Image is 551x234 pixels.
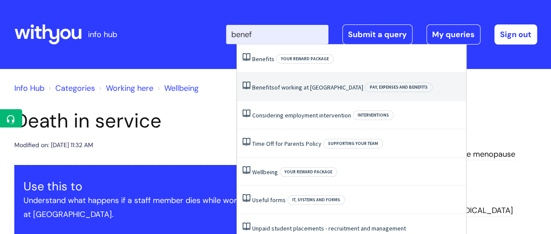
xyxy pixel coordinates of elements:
span: Your reward package [280,167,337,177]
a: Sign out [494,24,537,45]
a: Time Off for Parents Policy [252,140,321,148]
a: Unpaid student placements - recruitment and management [252,224,406,232]
a: Submit a query [342,24,412,45]
h1: Death in service [14,109,358,133]
a: Wellbeing [164,83,199,93]
a: Benefits [252,55,274,63]
a: Benefitsof working at [GEOGRAPHIC_DATA] [252,83,363,91]
p: Understand what happens if a staff member dies while working [24,193,349,207]
span: Your reward package [276,54,334,64]
a: Useful forms [252,196,286,204]
span: IT, systems and forms [287,195,345,205]
a: Working here [106,83,153,93]
a: Info Hub [14,83,44,93]
a: Considering employment intervention [252,111,351,119]
h3: Use this to [24,179,349,193]
a: My queries [426,24,480,45]
span: Interventions [353,110,394,120]
a: Wellbeing [252,168,278,176]
span: Benefits [252,83,274,91]
input: Search [226,25,328,44]
li: Working here [97,81,153,95]
a: Categories [55,83,95,93]
span: Pay, expenses and benefits [365,83,433,92]
p: info hub [88,28,117,41]
span: Supporting your team [323,139,383,148]
p: at [GEOGRAPHIC_DATA]. [24,207,349,221]
li: Solution home [47,81,95,95]
div: Modified on: [DATE] 11:32 AM [14,140,93,151]
li: Wellbeing [155,81,199,95]
div: | - [226,24,537,45]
